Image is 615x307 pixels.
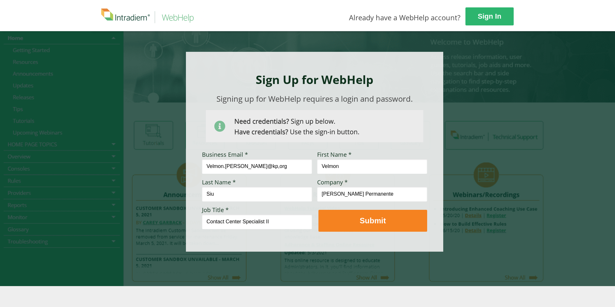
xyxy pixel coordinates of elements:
span: Signing up for WebHelp requires a login and password. [216,93,413,104]
span: First Name * [317,151,352,158]
span: Already have a WebHelp account? [349,13,461,22]
strong: Sign In [478,12,501,20]
button: Submit [318,210,427,232]
span: Company * [317,178,348,186]
span: Business Email * [202,151,248,158]
strong: Sign Up for WebHelp [256,72,373,88]
span: Job Title * [202,206,229,214]
img: Need Credentials? Sign up below. Have Credentials? Use the sign-in button. [206,110,423,142]
span: Last Name * [202,178,236,186]
a: Sign In [465,7,514,25]
strong: Submit [360,216,386,225]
